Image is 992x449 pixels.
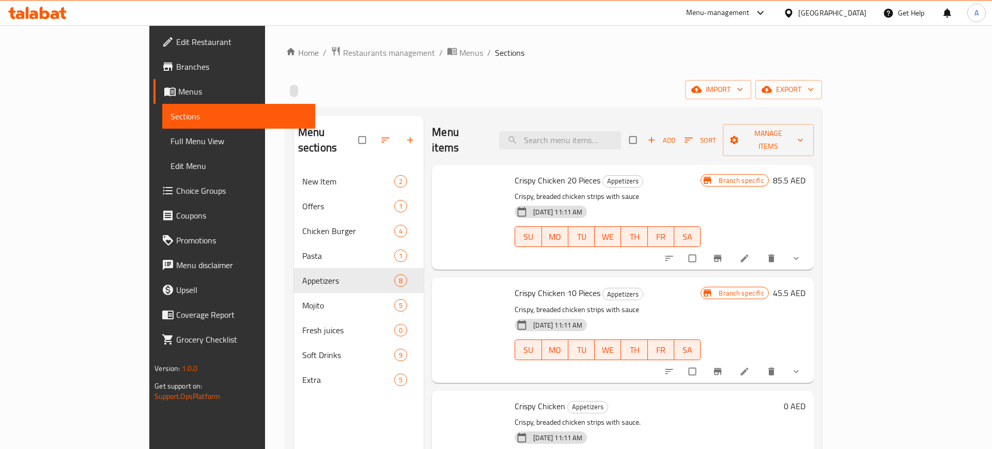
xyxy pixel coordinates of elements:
[568,226,595,247] button: TU
[343,47,435,59] span: Restaurants management
[302,299,394,312] span: Mojito
[568,339,595,360] button: TU
[153,178,315,203] a: Choice Groups
[153,203,315,228] a: Coupons
[572,229,591,244] span: TU
[176,234,307,246] span: Promotions
[706,360,731,383] button: Branch-specific-item
[394,349,407,361] div: items
[674,226,701,247] button: SA
[678,343,696,358] span: SA
[176,184,307,197] span: Choice Groups
[171,135,307,147] span: Full Menu View
[599,229,617,244] span: WE
[658,360,683,383] button: sort-choices
[153,228,315,253] a: Promotions
[162,129,315,153] a: Full Menu View
[176,60,307,73] span: Branches
[715,176,768,185] span: Branch specific
[302,349,394,361] div: Soft Drinks
[602,175,643,188] div: Appetizers
[395,276,407,286] span: 8
[647,134,675,146] span: Add
[154,362,180,375] span: Version:
[674,339,701,360] button: SA
[459,47,483,59] span: Menus
[302,200,394,212] span: Offers
[760,247,785,270] button: delete
[153,302,315,327] a: Coverage Report
[625,343,643,358] span: TH
[294,293,424,318] div: Mojito5
[693,83,743,96] span: import
[595,339,621,360] button: WE
[395,251,407,261] span: 1
[715,288,768,298] span: Branch specific
[294,165,424,396] nav: Menu sections
[648,339,674,360] button: FR
[176,333,307,346] span: Grocery Checklist
[515,173,600,188] span: Crispy Chicken 20 Pieces
[395,375,407,385] span: 5
[546,343,564,358] span: MO
[773,286,805,300] h6: 45.5 AED
[294,367,424,392] div: Extra5
[395,202,407,211] span: 1
[645,132,678,148] button: Add
[515,416,779,429] p: Crispy, breaded chicken strips with sauce.
[784,399,805,413] h6: 0 AED
[394,374,407,386] div: items
[683,249,704,268] span: Select to update
[153,79,315,104] a: Menus
[648,226,674,247] button: FR
[755,80,822,99] button: export
[395,301,407,311] span: 5
[686,7,750,19] div: Menu-management
[652,343,670,358] span: FR
[286,46,822,59] nav: breadcrumb
[153,54,315,79] a: Branches
[153,253,315,277] a: Menu disclaimer
[495,47,524,59] span: Sections
[394,299,407,312] div: items
[395,177,407,187] span: 2
[567,401,608,413] div: Appetizers
[603,175,643,187] span: Appetizers
[302,175,394,188] span: New Item
[773,173,805,188] h6: 85.5 AED
[974,7,979,19] span: A
[678,132,723,148] span: Sort items
[572,343,591,358] span: TU
[176,284,307,296] span: Upsell
[176,209,307,222] span: Coupons
[395,326,407,335] span: 0
[153,29,315,54] a: Edit Restaurant
[302,225,394,237] span: Chicken Burger
[394,200,407,212] div: items
[515,285,600,301] span: Crispy Chicken 10 Pieces
[176,36,307,48] span: Edit Restaurant
[294,343,424,367] div: Soft Drinks9
[302,250,394,262] span: Pasta
[294,243,424,268] div: Pasta1
[302,374,394,386] div: Extra
[394,324,407,336] div: items
[171,160,307,172] span: Edit Menu
[595,226,621,247] button: WE
[394,225,407,237] div: items
[302,324,394,336] span: Fresh juices
[519,343,537,358] span: SU
[625,229,643,244] span: TH
[432,125,487,156] h2: Menu items
[302,274,394,287] div: Appetizers
[447,46,483,59] a: Menus
[323,47,327,59] li: /
[791,366,801,377] svg: Show Choices
[298,125,359,156] h2: Menu sections
[685,134,716,146] span: Sort
[515,398,565,414] span: Crispy Chicken
[519,229,537,244] span: SU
